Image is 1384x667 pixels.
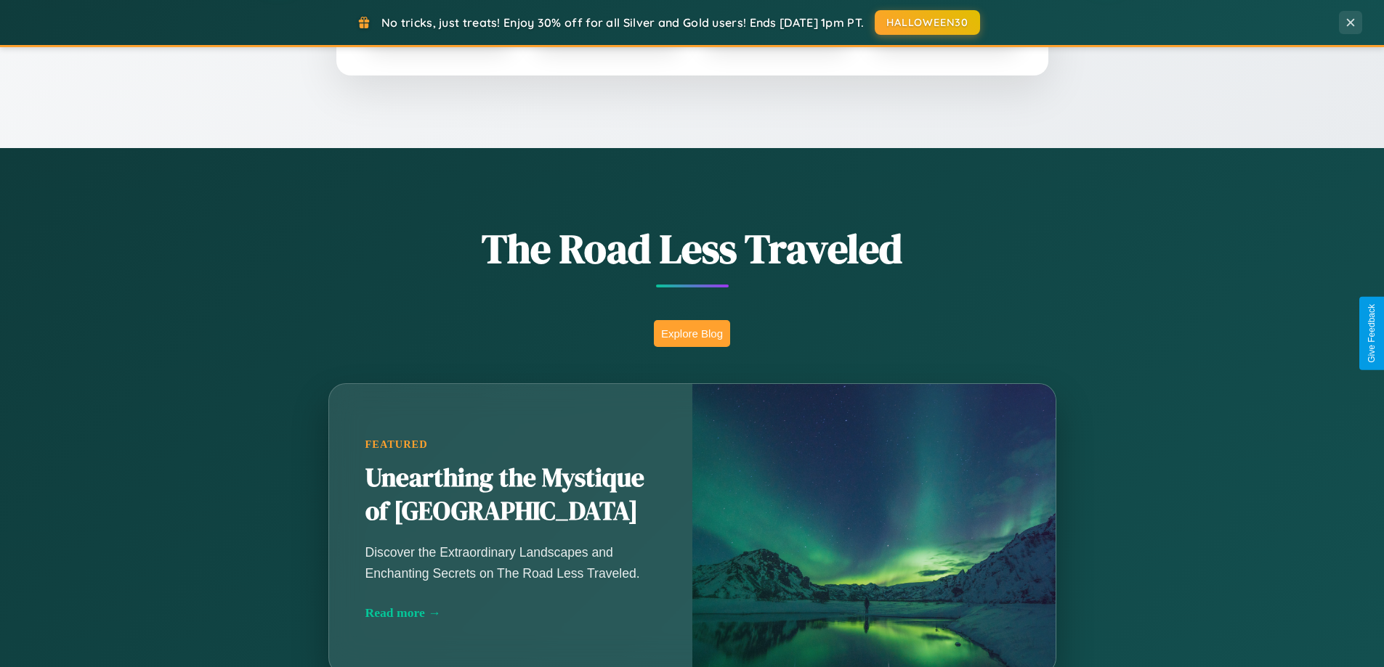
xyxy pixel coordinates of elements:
[875,10,980,35] button: HALLOWEEN30
[256,221,1128,277] h1: The Road Less Traveled
[365,438,656,451] div: Featured
[365,462,656,528] h2: Unearthing the Mystique of [GEOGRAPHIC_DATA]
[365,542,656,583] p: Discover the Extraordinary Landscapes and Enchanting Secrets on The Road Less Traveled.
[381,15,864,30] span: No tricks, just treats! Enjoy 30% off for all Silver and Gold users! Ends [DATE] 1pm PT.
[1367,304,1377,363] div: Give Feedback
[654,320,730,347] button: Explore Blog
[365,605,656,621] div: Read more →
